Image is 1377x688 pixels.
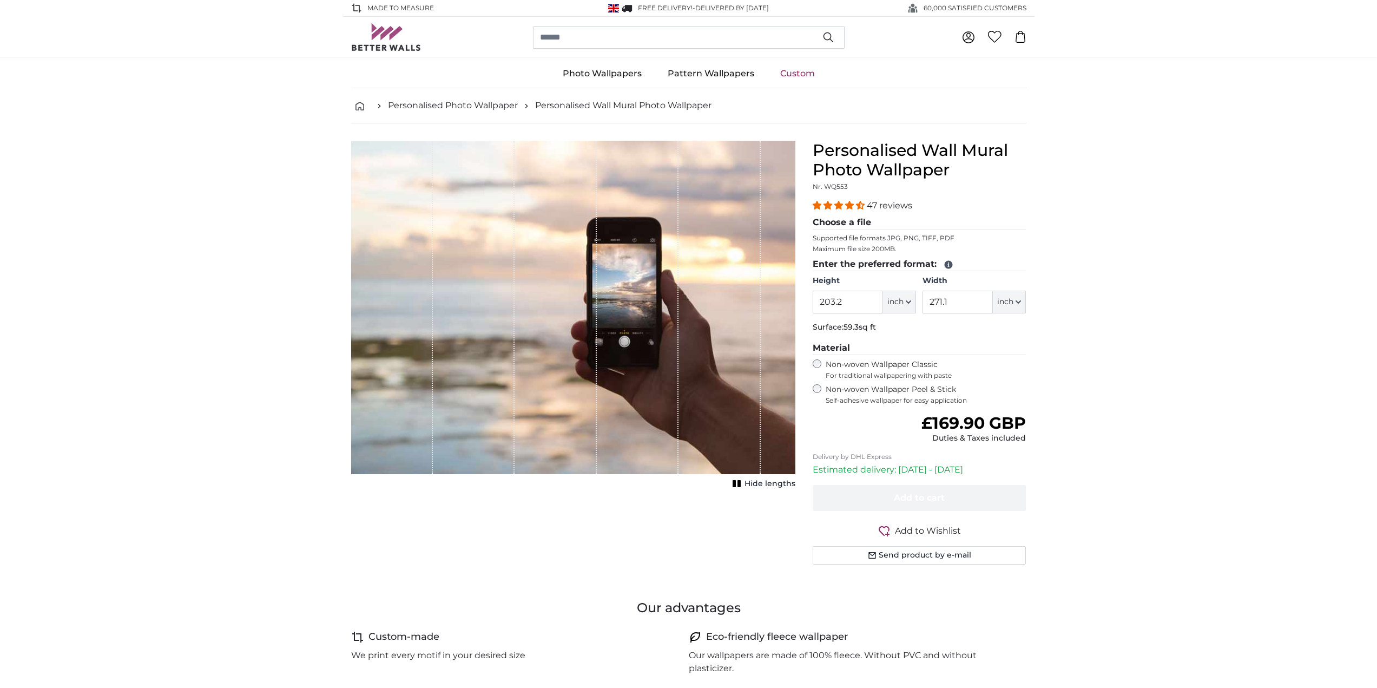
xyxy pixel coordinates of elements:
[921,413,1026,433] span: £169.90 GBP
[923,276,1026,286] label: Width
[826,384,1026,405] label: Non-woven Wallpaper Peel & Stick
[351,599,1026,617] h3: Our advantages
[813,245,1026,253] p: Maximum file size 200MB.
[550,60,655,88] a: Photo Wallpapers
[813,546,1026,565] button: Send product by e-mail
[844,322,876,332] span: 59.3sq ft
[608,4,619,12] img: United Kingdom
[813,453,1026,461] p: Delivery by DHL Express
[351,23,421,51] img: Betterwalls
[993,291,1026,313] button: inch
[351,88,1026,123] nav: breadcrumbs
[535,99,711,112] a: Personalised Wall Mural Photo Wallpaper
[813,141,1026,180] h1: Personalised Wall Mural Photo Wallpaper
[655,60,767,88] a: Pattern Wallpapers
[689,649,1018,675] p: Our wallpapers are made of 100% fleece. Without PVC and without plasticizer.
[924,3,1026,13] span: 60,000 SATISFIED CUSTOMERS
[921,433,1026,444] div: Duties & Taxes included
[883,291,916,313] button: inch
[813,322,1026,333] p: Surface:
[813,234,1026,243] p: Supported file formats JPG, PNG, TIFF, PDF
[813,485,1026,511] button: Add to cart
[997,297,1013,307] span: inch
[813,524,1026,538] button: Add to Wishlist
[867,200,912,211] span: 47 reviews
[813,276,916,286] label: Height
[895,525,961,538] span: Add to Wishlist
[367,3,434,13] span: Made to Measure
[351,141,795,492] div: 1 of 1
[894,493,945,503] span: Add to cart
[695,4,769,12] span: Delivered by [DATE]
[638,4,693,12] span: FREE delivery!
[813,342,1026,355] legend: Material
[826,396,1026,405] span: Self-adhesive wallpaper for easy application
[693,4,769,12] span: -
[887,297,904,307] span: inch
[706,630,848,645] h4: Eco-friendly fleece wallpaper
[813,463,1026,476] p: Estimated delivery: [DATE] - [DATE]
[813,200,867,211] span: 4.38 stars
[813,182,848,191] span: Nr. WQ553
[388,99,518,112] a: Personalised Photo Wallpaper
[767,60,828,88] a: Custom
[368,630,439,645] h4: Custom-made
[813,216,1026,230] legend: Choose a file
[826,359,1026,380] label: Non-woven Wallpaper Classic
[351,649,525,662] p: We print every motif in your desired size
[826,371,1026,380] span: For traditional wallpapering with paste
[744,479,795,489] span: Hide lengths
[729,476,795,492] button: Hide lengths
[813,258,1026,271] legend: Enter the preferred format:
